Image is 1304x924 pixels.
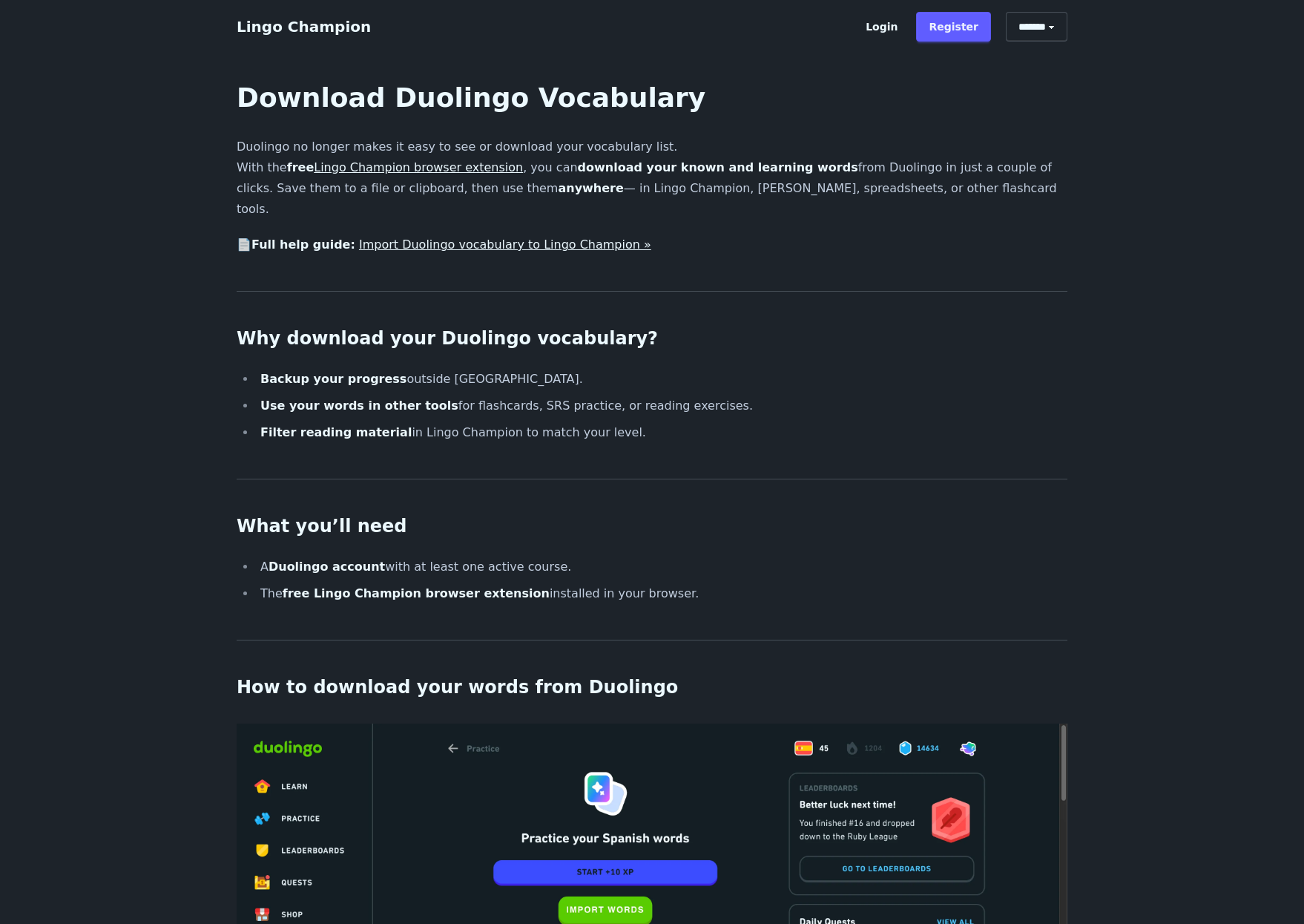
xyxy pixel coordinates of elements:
li: in Lingo Champion to match your level. [256,422,1067,443]
h2: Why download your Duolingo vocabulary? [237,327,1067,351]
a: Lingo Champion browser extension [314,160,523,174]
h2: What you’ll need [237,515,1067,539]
strong: free [287,160,524,174]
strong: anywhere [558,181,623,195]
strong: download your known and learning words [578,160,858,174]
li: A with at least one active course. [256,557,1067,577]
li: for flashcards, SRS practice, or reading exercises. [256,396,1067,416]
strong: free Lingo Champion browser extension [283,586,550,600]
li: outside [GEOGRAPHIC_DATA]. [256,369,1067,390]
h2: How to download your words from Duolingo [237,676,1067,700]
strong: Duolingo account [269,560,385,574]
a: Login [853,12,910,42]
strong: Filter reading material [260,425,412,439]
a: Register [916,12,991,42]
strong: Full help guide: [251,237,355,252]
p: Duolingo no longer makes it easy to see or download your vocabulary list. With the , you can from... [237,137,1067,220]
strong: Backup your progress [260,372,406,386]
h1: Download Duolingo Vocabulary [237,83,1067,113]
a: Import Duolingo vocabulary to Lingo Champion » [359,237,651,252]
strong: Use your words in other tools [260,399,458,413]
a: Lingo Champion [237,18,371,36]
li: The installed in your browser. [256,583,1067,604]
p: 📄 [237,235,1067,255]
